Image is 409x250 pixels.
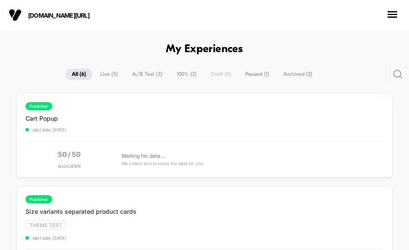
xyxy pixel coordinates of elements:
[25,208,136,215] span: Size variants separated product cards
[25,127,67,132] span: start date: [DATE]
[126,69,169,80] span: A/B Test ( 3 )
[25,102,52,110] span: published
[121,160,203,167] span: We collect and process the data for you
[9,9,22,22] img: Visually logo
[65,69,92,80] span: All ( 6 )
[277,69,319,80] span: Archived ( 2 )
[58,164,81,169] span: Allocation
[25,115,67,122] span: Cart Popup
[239,69,276,80] span: Paused ( 1 )
[25,235,136,241] span: start date: [DATE]
[170,69,203,80] span: 100% ( 2 )
[25,195,52,203] span: published
[28,12,114,19] span: [DOMAIN_NAME][URL]
[166,43,243,56] h1: My Experiences
[94,69,124,80] span: Live ( 5 )
[58,150,80,159] span: 50 / 50
[25,220,66,230] span: Theme Test
[121,152,165,160] span: Waiting for data...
